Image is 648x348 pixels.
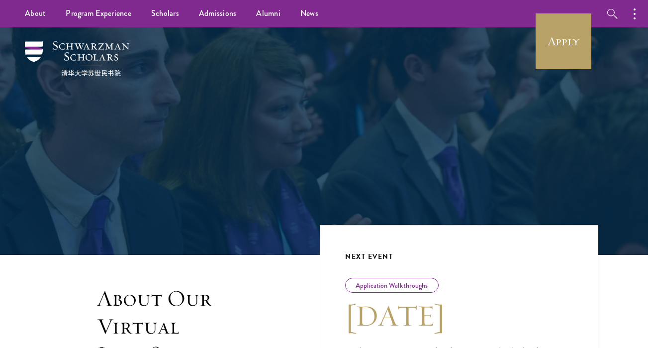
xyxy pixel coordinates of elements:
[345,278,439,293] div: Application Walkthroughs
[536,13,591,69] a: Apply
[345,298,573,334] h3: [DATE]
[25,41,129,76] img: Schwarzman Scholars
[345,250,573,263] div: Next Event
